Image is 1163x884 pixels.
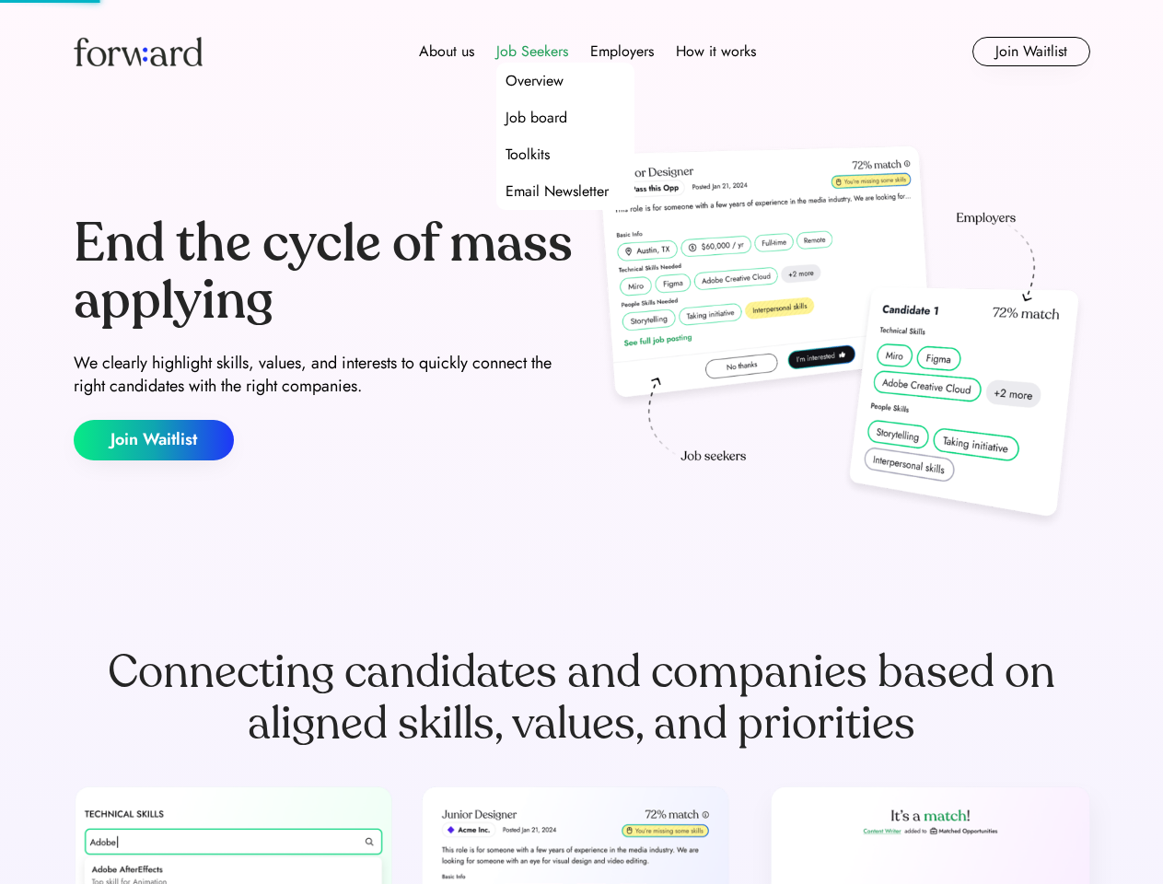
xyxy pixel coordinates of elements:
[506,144,550,166] div: Toolkits
[74,37,203,66] img: Forward logo
[506,70,564,92] div: Overview
[676,41,756,63] div: How it works
[506,180,609,203] div: Email Newsletter
[74,215,575,329] div: End the cycle of mass applying
[74,420,234,460] button: Join Waitlist
[972,37,1090,66] button: Join Waitlist
[74,352,575,398] div: We clearly highlight skills, values, and interests to quickly connect the right candidates with t...
[496,41,568,63] div: Job Seekers
[589,140,1090,536] img: hero-image.png
[419,41,474,63] div: About us
[74,646,1090,750] div: Connecting candidates and companies based on aligned skills, values, and priorities
[590,41,654,63] div: Employers
[506,107,567,129] div: Job board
